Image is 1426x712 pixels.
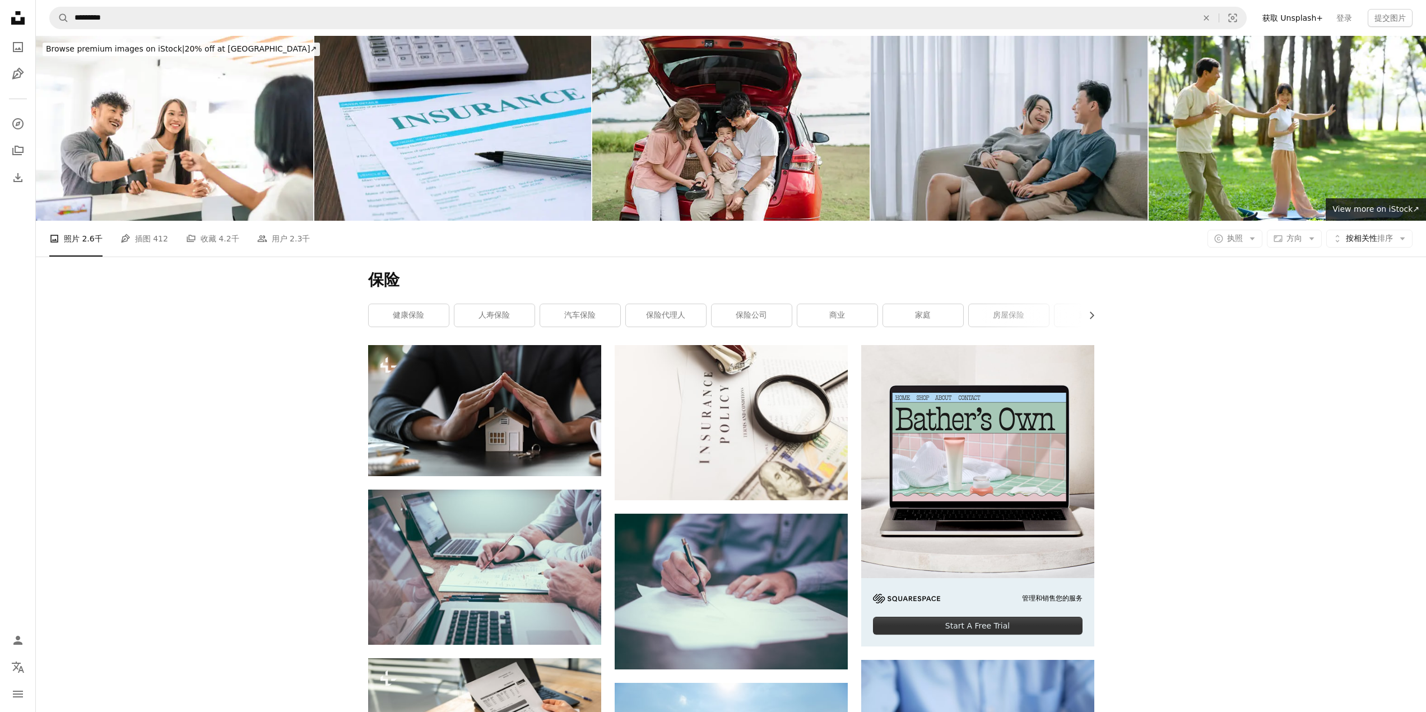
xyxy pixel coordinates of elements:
[43,43,320,56] div: 20% off at [GEOGRAPHIC_DATA] ↗
[1219,7,1246,29] button: 视觉搜索
[1374,13,1406,22] font: 提交图片
[1326,198,1426,221] a: View more on iStock↗
[883,304,963,327] a: 家庭
[873,594,940,603] img: file-1705255347840-230a6ab5bca9image
[1326,230,1413,248] button: 按相关性排序
[615,345,848,500] img: 放大镜放在一张纸上
[7,656,29,678] button: 语言
[1022,594,1083,602] font: 管理和销售您的服务
[1207,230,1262,248] button: 执照
[49,7,1247,29] form: 在全站范围内查找视觉效果
[1336,13,1352,22] font: 登录
[915,310,931,319] font: 家庭
[829,310,845,319] font: 商业
[314,36,592,221] img: insurance form, calculator and pen on the table
[1149,36,1426,221] img: Active middle age man and his daughter practicing Tai Chi in a serene park. Health and well being...
[186,221,239,257] a: 收藏 4.2千
[479,310,510,319] font: 人寿保险
[50,7,69,29] button: 搜索 Unsplash
[626,304,706,327] a: 保险代理人
[368,271,400,289] font: 保险
[1332,204,1419,213] span: View more on iStock ↗
[393,310,424,319] font: 健康保险
[1081,304,1094,327] button: 向右滚动列表
[7,683,29,705] button: 菜单
[1377,234,1393,243] font: 排序
[615,417,848,427] a: 放大镜放在一张纸上
[1079,310,1110,319] font: 旅行保险
[712,304,792,327] a: 保险公司
[797,304,877,327] a: 商业
[1346,234,1377,243] font: 按相关性
[1055,304,1135,327] a: 旅行保险
[7,139,29,162] a: 收藏
[257,221,310,257] a: 用户 2.3千
[736,310,767,319] font: 保险公司
[290,234,310,243] font: 2.3千
[7,113,29,135] a: 探索
[7,36,29,58] a: 照片
[1267,230,1322,248] button: 方向
[615,586,848,596] a: 男人在纸上写字
[201,234,216,243] font: 收藏
[7,166,29,189] a: 下载历史记录
[592,36,870,221] img: Young Asian family enjoying outdoor time by a lake, sitting at the back of a red car. Mother help...
[993,310,1024,319] font: 房屋保险
[7,63,29,85] a: 插图
[369,304,449,327] a: 健康保险
[861,345,1094,578] img: file-1707883121023-8e3502977149image
[368,562,601,572] a: 笔记本电脑旁边拿着铅笔的人
[368,490,601,645] img: 笔记本电脑旁边拿着铅笔的人
[36,36,313,221] img: Customers paying the bill at the hospital counter
[7,629,29,651] a: 登录 / 注册
[1227,234,1243,243] font: 执照
[861,345,1094,647] a: 管理和销售您的服务Start A Free Trial
[368,345,601,476] img: 房地产经纪人移交房屋模型以供保护和照管。财产保险概念。
[969,304,1049,327] a: 房屋保险
[46,44,184,53] span: Browse premium images on iStock |
[564,310,596,319] font: 汽车保险
[1368,9,1413,27] button: 提交图片
[1194,7,1219,29] button: 清除
[153,234,168,243] font: 412
[873,617,1083,635] div: Start A Free Trial
[1286,234,1302,243] font: 方向
[615,514,848,669] img: 男人在纸上写字
[36,36,327,63] a: Browse premium images on iStock|20% off at [GEOGRAPHIC_DATA]↗
[1330,9,1359,27] a: 登录
[135,234,151,243] font: 插图
[219,234,239,243] font: 4.2千
[7,7,29,31] a: 首页 — Unsplash
[871,36,1148,221] img: Asian Chinese pregnant woman enjoy bonding time with her husband in living room using laptop
[272,234,287,243] font: 用户
[120,221,168,257] a: 插图 412
[454,304,535,327] a: 人寿保险
[540,304,620,327] a: 汽车保险
[1256,9,1330,27] a: 获取 Unsplash+
[1262,13,1323,22] font: 获取 Unsplash+
[646,310,685,319] font: 保险代理人
[368,405,601,415] a: 房地产经纪人移交房屋模型以供保护和照管。财产保险概念。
